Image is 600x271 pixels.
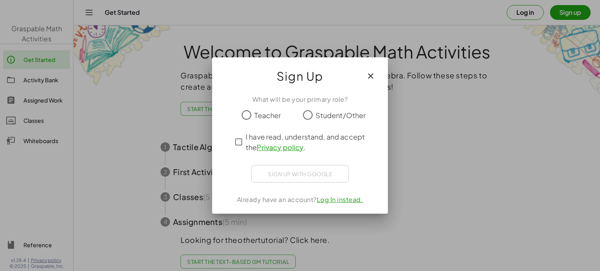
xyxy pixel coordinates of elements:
span: Teacher [254,110,281,120]
span: Student/Other [316,110,366,120]
span: I have read, understand, and accept the . [246,131,368,152]
div: Already have an account? [221,195,379,204]
a: Privacy policy [257,143,303,152]
div: What will be your primary role? [221,95,379,104]
a: Log In instead. [317,195,363,204]
span: Sign Up [277,67,323,85]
